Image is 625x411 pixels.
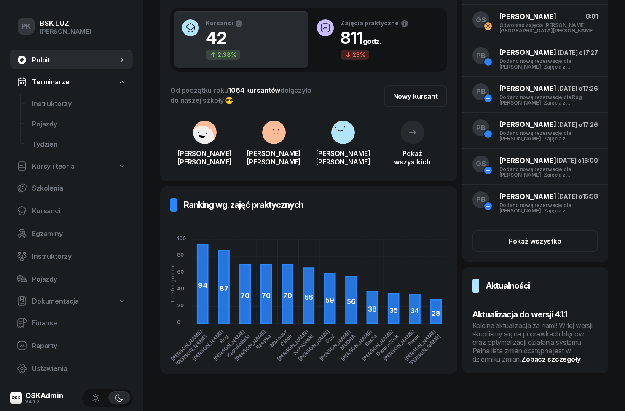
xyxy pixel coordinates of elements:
[10,392,22,404] img: logo-xs@2x.png
[40,20,91,27] div: BSK LUZ
[582,193,598,200] span: 15:58
[184,198,303,212] h3: Ranking wg. zajęć praktycznych
[32,207,126,215] span: Kursanci
[297,328,331,363] tspan: [PERSON_NAME]
[32,140,126,148] span: Tydzień
[339,333,357,351] tspan: MUCHA
[32,275,126,283] span: Pojazdy
[10,178,133,198] a: Szkolenia
[32,319,126,327] span: Finanse
[499,202,598,213] div: Dodano nową rezerwację dla [PERSON_NAME]. Zajęcia z [PERSON_NAME], dn. [DATE] 14:00 - 16:00
[170,149,239,166] div: [PERSON_NAME] [PERSON_NAME]
[32,342,126,350] span: Raporty
[177,252,184,258] tspan: 80
[499,120,556,129] span: [PERSON_NAME]
[308,11,443,68] button: Zajęcia praktyczne811godz.23%
[32,56,118,64] span: Pulpit
[191,328,225,363] tspan: [PERSON_NAME]
[10,336,133,356] a: Raporty
[308,137,378,166] a: [PERSON_NAME][PERSON_NAME]
[32,365,126,373] span: Ustawienia
[279,333,293,347] tspan: Cioch
[476,16,486,24] span: GS
[499,12,556,21] span: [PERSON_NAME]
[583,49,598,56] span: 17:27
[382,328,416,363] tspan: [PERSON_NAME]
[292,333,314,356] tspan: Koryciński
[499,156,556,165] span: [PERSON_NAME]
[509,237,561,245] div: Pokaż wszystko
[406,333,420,347] tspan: Piech
[499,130,598,141] div: Dodano nową rezerwację dla [PERSON_NAME]. Zajęcia z [PERSON_NAME], dn. [DATE] 14:00 - 16:00
[255,333,272,351] tspan: Rzepka
[32,184,126,192] span: Szkolenia
[384,85,447,107] a: Nowy kursant
[40,28,91,35] div: [PERSON_NAME]
[393,92,438,100] div: Nowy kursant
[25,399,64,404] div: v4.1.2
[476,52,486,59] span: PB
[10,292,133,310] a: Dokumentacja
[25,94,133,114] a: Instruktorzy
[462,267,608,373] a: AktualnościAktualizacja do wersji 4.1.1Kolejna aktualizacja za nami! W tej wersji skupiliśmy się ...
[408,333,442,367] tspan: [PERSON_NAME]
[476,88,486,95] span: PB
[318,328,352,363] tspan: [PERSON_NAME]
[340,328,374,363] tspan: [PERSON_NAME]
[10,73,133,91] a: Terminarze
[32,100,126,108] span: Instruktorzy
[174,333,209,367] tspan: [PERSON_NAME]
[10,358,133,379] a: Ustawienia
[32,230,126,238] span: Egzaminy
[10,313,133,333] a: Finanse
[476,124,486,132] span: PB
[32,162,75,170] span: Kursy i teoria
[557,193,582,200] span: [DATE] o
[225,333,251,358] tspan: Kapuściński
[586,13,598,20] span: 8:01
[174,11,308,68] button: Kursanci422.38%
[378,131,447,166] a: Pokażwszystkich
[486,279,530,293] h3: Aktualności
[276,328,310,363] tspan: [PERSON_NAME]
[499,94,598,105] div: Dodano nową rezerwację dla Róg [PERSON_NAME]. Zajęcia z [PERSON_NAME], dn. [DATE] 14:00 - 16:00
[499,84,556,93] span: [PERSON_NAME]
[557,85,582,92] span: [DATE] o
[476,196,486,203] span: PB
[557,121,582,128] span: [DATE] o
[363,333,378,348] tspan: Basta
[378,149,447,166] div: Pokaż wszystkich
[25,134,133,154] a: Tydzień
[10,246,133,266] a: Instruktorzy
[556,157,582,164] span: [DATE] o
[341,19,409,28] div: Zajęcia praktyczne
[21,23,31,30] span: PK
[308,149,378,166] div: [PERSON_NAME] [PERSON_NAME]
[177,285,184,292] tspan: 40
[582,121,598,128] span: 17:26
[10,223,133,244] a: Egzaminy
[239,149,308,166] div: [PERSON_NAME] [PERSON_NAME]
[10,50,133,70] a: Pulpit
[499,58,598,69] div: Dodano nową rezerwację dla [PERSON_NAME]. Zajęcia z [PERSON_NAME], dn. [DATE] 14:00 - 16:00
[170,137,239,166] a: [PERSON_NAME][PERSON_NAME]
[177,302,184,309] tspan: 20
[177,235,186,242] tspan: 100
[499,48,556,56] span: [PERSON_NAME]
[499,167,598,177] div: Dodano nową rezerwację dla [PERSON_NAME]. Zajęcia z [PERSON_NAME], dn. [DATE] 14:00 - 16:00
[472,308,598,321] h3: Aktualizacja do wersji 4.1.1
[582,157,598,164] span: 16:00
[25,392,64,399] div: OSKAdmin
[341,50,369,60] div: 23%
[170,85,311,105] div: Od początku roku dołączyło do naszej szkoły 😎
[472,230,598,252] button: Pokaż wszystko
[32,297,79,305] span: Dokumentacja
[10,269,133,289] a: Pojazdy
[582,85,598,92] span: 17:26
[472,321,598,363] div: Kolejna aktualizacja za nami! W tej wersji skupiliśmy się na poprawkach błędów oraz optymalizacji...
[170,264,175,302] div: Liczba godzin
[375,333,400,357] tspan: Dworaczek
[10,157,133,175] a: Kursy i teoria
[324,333,336,345] tspan: Szul
[363,37,381,46] small: godz.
